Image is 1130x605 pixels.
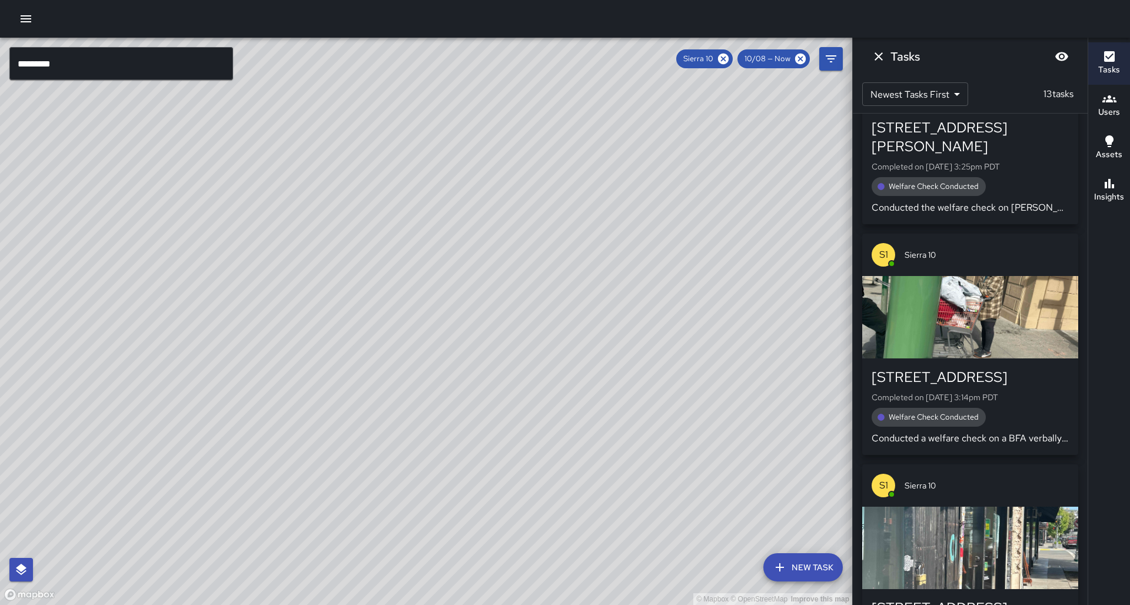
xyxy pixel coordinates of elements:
p: Completed on [DATE] 3:14pm PDT [872,391,1069,403]
div: Sierra 10 [676,49,733,68]
h6: Assets [1096,148,1122,161]
button: Assets [1088,127,1130,169]
p: Conducted the welfare check on [PERSON_NAME] received a call from them regarding his issues when ... [872,201,1069,215]
span: Sierra 10 [905,480,1069,491]
p: Conducted a welfare check on a BFA verbally known as [PERSON_NAME] we approached she’s been doing... [872,431,1069,446]
div: [STREET_ADDRESS][PERSON_NAME] [872,118,1069,156]
h6: Tasks [1098,64,1120,77]
div: Newest Tasks First [862,82,968,106]
button: Tasks [1088,42,1130,85]
p: 13 tasks [1039,87,1078,101]
button: S1Sierra 10[STREET_ADDRESS]Completed on [DATE] 3:14pm PDTWelfare Check ConductedConducted a welfa... [862,234,1078,455]
span: Sierra 10 [676,53,720,65]
h6: Users [1098,106,1120,119]
h6: Insights [1094,191,1124,204]
button: Filters [819,47,843,71]
button: New Task [763,553,843,581]
span: 10/08 — Now [737,53,797,65]
h6: Tasks [890,47,920,66]
p: S1 [879,248,888,262]
div: [STREET_ADDRESS] [872,368,1069,387]
button: Blur [1050,45,1073,68]
button: Dismiss [867,45,890,68]
div: 10/08 — Now [737,49,810,68]
button: Users [1088,85,1130,127]
button: Insights [1088,169,1130,212]
p: S1 [879,478,888,493]
p: Completed on [DATE] 3:25pm PDT [872,161,1069,172]
span: Welfare Check Conducted [882,181,986,192]
span: Welfare Check Conducted [882,411,986,423]
span: Sierra 10 [905,249,1069,261]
